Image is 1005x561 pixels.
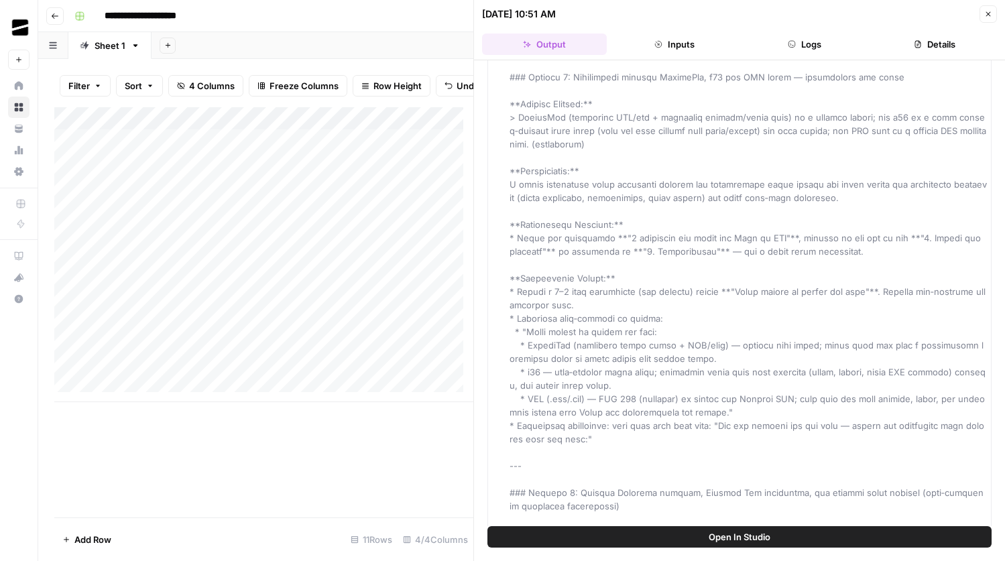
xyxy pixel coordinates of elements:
[872,34,997,55] button: Details
[8,97,29,118] a: Browse
[95,39,125,52] div: Sheet 1
[345,529,398,550] div: 11 Rows
[249,75,347,97] button: Freeze Columns
[436,75,488,97] button: Undo
[487,526,992,548] button: Open In Studio
[8,139,29,161] a: Usage
[373,79,422,92] span: Row Height
[60,75,111,97] button: Filter
[189,79,235,92] span: 4 Columns
[742,34,867,55] button: Logs
[8,15,32,40] img: OGM Logo
[482,34,607,55] button: Output
[168,75,243,97] button: 4 Columns
[54,529,119,550] button: Add Row
[8,288,29,310] button: Help + Support
[8,118,29,139] a: Your Data
[398,529,473,550] div: 4/4 Columns
[125,79,142,92] span: Sort
[457,79,479,92] span: Undo
[353,75,430,97] button: Row Height
[8,75,29,97] a: Home
[68,79,90,92] span: Filter
[8,11,29,44] button: Workspace: OGM
[270,79,339,92] span: Freeze Columns
[482,7,556,21] div: [DATE] 10:51 AM
[8,245,29,267] a: AirOps Academy
[74,533,111,546] span: Add Row
[116,75,163,97] button: Sort
[9,267,29,288] div: What's new?
[709,530,770,544] span: Open In Studio
[68,32,152,59] a: Sheet 1
[612,34,737,55] button: Inputs
[8,267,29,288] button: What's new?
[8,161,29,182] a: Settings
